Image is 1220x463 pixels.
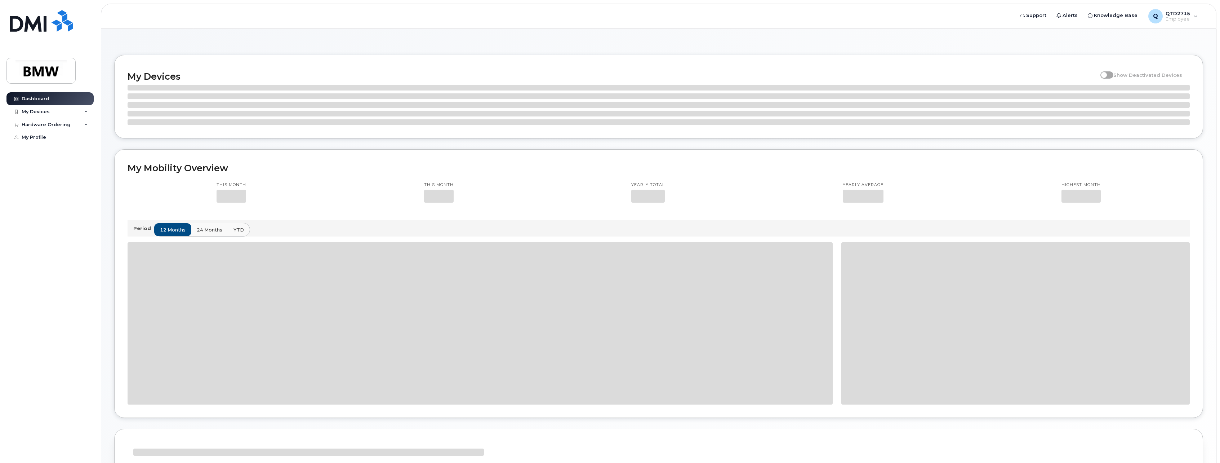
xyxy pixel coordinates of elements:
p: This month [217,182,246,188]
h2: My Devices [128,71,1097,82]
span: Show Deactivated Devices [1113,72,1182,78]
p: This month [424,182,454,188]
span: 24 months [197,226,222,233]
span: YTD [233,226,244,233]
p: Highest month [1061,182,1101,188]
input: Show Deactivated Devices [1100,68,1106,74]
h2: My Mobility Overview [128,163,1190,173]
p: Yearly average [843,182,883,188]
p: Yearly total [631,182,665,188]
p: Period [133,225,154,232]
